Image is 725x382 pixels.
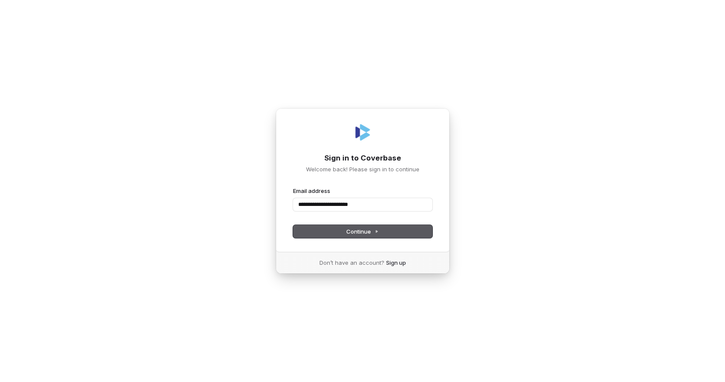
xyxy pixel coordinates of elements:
[293,225,432,238] button: Continue
[293,165,432,173] p: Welcome back! Please sign in to continue
[293,187,330,195] label: Email address
[319,259,384,266] span: Don’t have an account?
[293,153,432,164] h1: Sign in to Coverbase
[386,259,406,266] a: Sign up
[346,228,379,235] span: Continue
[352,122,373,143] img: Coverbase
